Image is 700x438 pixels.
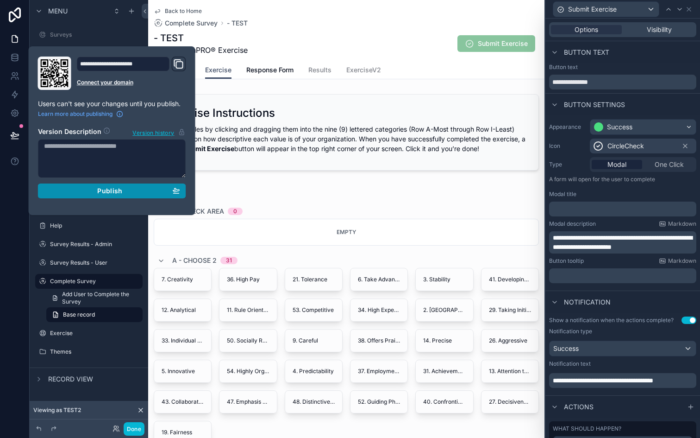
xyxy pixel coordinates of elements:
span: Modal [607,160,626,169]
a: Response Form [246,62,294,80]
a: Add User to Complete the Survey [46,291,143,305]
span: Viewing as TEST2 [33,406,81,414]
span: Submit Exercise [568,5,617,14]
a: Back to Home [154,7,202,15]
div: Success [607,122,632,132]
span: Success [553,344,579,353]
div: scrollable content [549,268,696,283]
label: Button text [549,63,578,71]
span: Visibility [647,25,672,34]
label: What should happen? [553,425,621,432]
h2: Version Description [38,127,101,137]
a: Connect your domain [77,79,186,86]
label: Type [549,161,586,168]
label: Help [50,222,141,229]
span: Notification [564,298,611,307]
label: Notification type [549,328,592,335]
a: Help [35,218,143,233]
a: Survey Results - User [35,255,143,270]
span: Base record [63,311,95,318]
div: scrollable content [549,371,696,388]
label: Button tooltip [549,257,584,265]
span: Button settings [564,100,625,109]
span: Actions [564,402,594,412]
div: Domain and Custom Link [77,57,186,90]
span: Record view [48,375,93,384]
label: Surveys [50,31,141,38]
a: - TEST [227,19,248,28]
span: Publish [97,187,122,195]
label: Modal title [549,190,576,198]
label: Survey Results - User [50,259,141,267]
a: Surveys [35,27,143,42]
p: Users can't see your changes until you publish. [38,99,186,108]
span: Results [308,65,331,75]
span: Menu [48,6,68,16]
span: One Click [655,160,684,169]
a: ExerciseV2 [346,62,381,80]
a: Learn more about publishing [38,110,124,118]
label: Complete Survey [50,278,137,285]
span: Response Form [246,65,294,75]
a: Markdown [659,257,696,265]
a: Base record [46,307,143,322]
a: Themes [35,344,143,359]
label: Modal description [549,220,596,228]
span: ExerciseV2 [346,65,381,75]
span: Exercise [205,65,231,75]
h1: - TEST [154,32,248,44]
span: Button text [564,48,609,57]
button: Success [549,341,696,356]
button: Done [124,422,144,436]
a: Complete Survey [35,274,143,289]
label: Themes [50,348,141,355]
label: Icon [549,142,586,150]
span: Markdown [668,220,696,228]
a: Markdown [659,220,696,228]
button: Publish [38,184,186,198]
span: CultureScanPRO® Exercise [154,44,248,56]
a: Complete Survey [154,19,218,28]
span: Complete Survey [165,19,218,28]
label: Appearance [549,123,586,131]
span: Add User to Complete the Survey [62,291,137,305]
div: Show a notification when the actions complete? [549,317,674,324]
button: Success [590,119,696,135]
a: Exercise [35,326,143,341]
div: scrollable content [549,231,696,254]
div: scrollable content [549,202,696,216]
span: Back to Home [165,7,202,15]
span: Version history [132,127,174,137]
a: Survey Results - Admin [35,237,143,252]
span: Markdown [668,257,696,265]
button: Version history [132,127,186,137]
span: Learn more about publishing [38,110,112,118]
p: A form will open for the user to complete [549,176,696,187]
a: Results [308,62,331,80]
label: Notification text [549,360,591,368]
span: Options [575,25,598,34]
label: Survey Results - Admin [50,241,141,248]
button: Submit Exercise [553,1,659,17]
a: Exercise [205,62,231,79]
label: Exercise [50,330,141,337]
span: CircleCheck [607,141,644,151]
